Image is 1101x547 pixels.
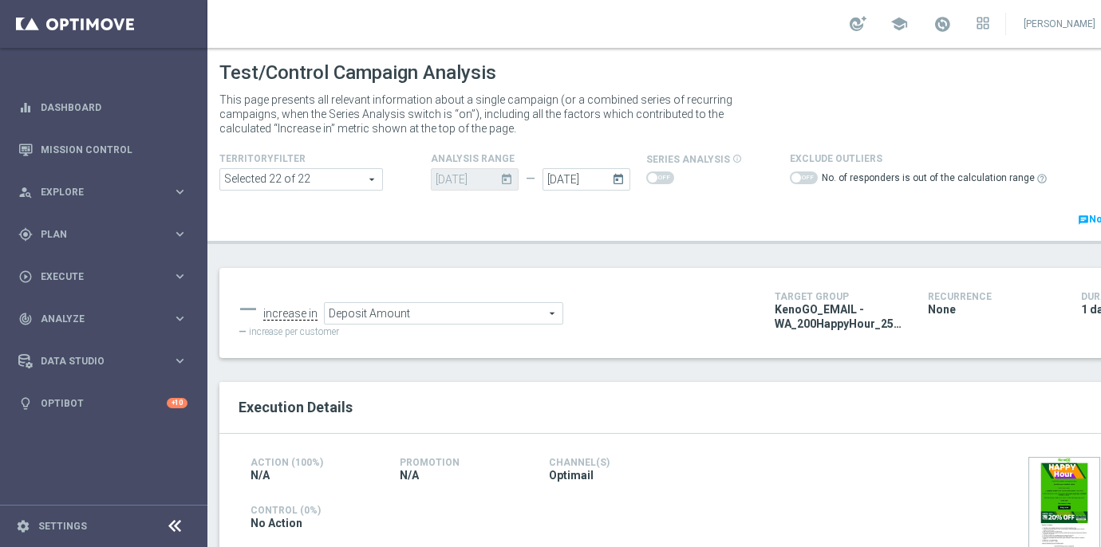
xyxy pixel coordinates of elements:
span: Optimail [549,468,594,482]
i: keyboard_arrow_right [172,184,187,199]
button: lightbulb Optibot +10 [18,397,188,410]
h1: Test/Control Campaign Analysis [219,61,496,85]
div: — [519,172,543,186]
h4: Channel(s) [549,457,674,468]
div: — [239,295,257,324]
i: person_search [18,185,33,199]
a: Mission Control [41,128,187,171]
span: Explore [41,187,172,197]
span: N/A [400,468,419,482]
i: today [500,168,519,186]
button: gps_fixed Plan keyboard_arrow_right [18,228,188,241]
div: Plan [18,227,172,242]
span: Execution Details [239,399,353,415]
span: Data Studio [41,356,172,366]
button: equalizer Dashboard [18,101,188,114]
i: gps_fixed [18,227,33,242]
i: settings [16,519,30,533]
div: Data Studio [18,354,172,368]
h4: Control (0%) [251,505,823,516]
h4: Promotion [400,457,525,468]
i: equalizer [18,100,33,115]
i: today [612,168,630,186]
div: Mission Control [18,128,187,171]
button: track_changes Analyze keyboard_arrow_right [18,313,188,325]
div: increase in [263,307,318,321]
div: Optibot [18,382,187,424]
i: play_circle_outline [18,270,33,284]
h4: Action (100%) [251,457,376,468]
input: Select Date [543,168,630,191]
i: chat [1078,214,1089,226]
h4: analysis range [431,153,646,164]
button: Mission Control [18,144,188,156]
span: KenoGO_EMAIL - WA_200HappyHour_251008 [775,302,904,331]
div: Execute [18,270,172,284]
span: N/A [251,468,270,482]
i: track_changes [18,312,33,326]
span: increase per customer [249,326,339,337]
button: help_outline [1035,170,1049,187]
span: Plan [41,230,172,239]
i: keyboard_arrow_right [172,269,187,284]
i: keyboard_arrow_right [172,353,187,368]
span: series analysis [646,154,730,165]
span: — [239,326,247,337]
button: play_circle_outline Execute keyboard_arrow_right [18,270,188,283]
h4: Recurrence [928,291,1057,302]
a: Dashboard [41,86,187,128]
div: Explore [18,185,172,199]
label: No. of responders is out of the calculation range [822,171,1035,185]
h4: Target Group [775,291,904,302]
i: lightbulb [18,396,33,411]
span: Execute [41,272,172,281]
a: Settings [38,521,87,531]
i: info_outline [732,154,742,163]
button: Data Studio keyboard_arrow_right [18,355,188,368]
button: person_search Explore keyboard_arrow_right [18,186,188,199]
span: No Action [251,516,302,530]
span: Africa asia at br ca and 17 more [220,169,382,190]
span: Analyze [41,314,172,324]
div: Dashboard [18,86,187,128]
i: keyboard_arrow_right [172,226,187,242]
div: +10 [167,398,187,408]
h4: Exclude Outliers [790,153,1049,164]
div: Analyze [18,312,172,326]
i: keyboard_arrow_right [172,311,187,326]
p: This page presents all relevant information about a single campaign (or a combined series of recu... [219,92,754,136]
a: Optibot [41,382,167,424]
span: school [890,15,908,33]
span: None [928,302,956,317]
i: help_outline [1036,173,1048,184]
h4: TerritoryFilter [219,153,355,164]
